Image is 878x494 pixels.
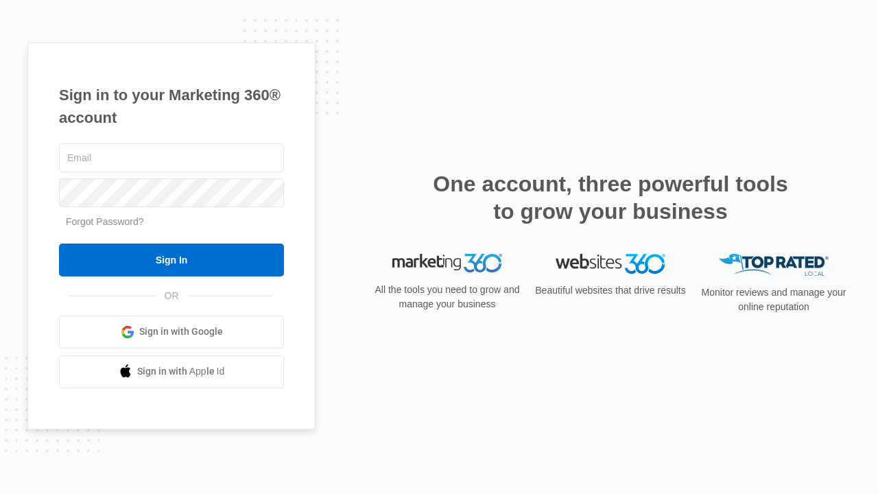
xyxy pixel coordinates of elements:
[155,289,189,303] span: OR
[59,143,284,172] input: Email
[370,282,524,311] p: All the tools you need to grow and manage your business
[429,170,792,225] h2: One account, three powerful tools to grow your business
[697,285,851,314] p: Monitor reviews and manage your online reputation
[139,325,223,339] span: Sign in with Google
[556,254,665,274] img: Websites 360
[719,254,829,277] img: Top Rated Local
[66,216,144,227] a: Forgot Password?
[59,84,284,129] h1: Sign in to your Marketing 360® account
[392,254,502,273] img: Marketing 360
[59,355,284,388] a: Sign in with Apple Id
[59,316,284,349] a: Sign in with Google
[137,364,225,379] span: Sign in with Apple Id
[534,283,687,298] p: Beautiful websites that drive results
[59,244,284,277] input: Sign In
